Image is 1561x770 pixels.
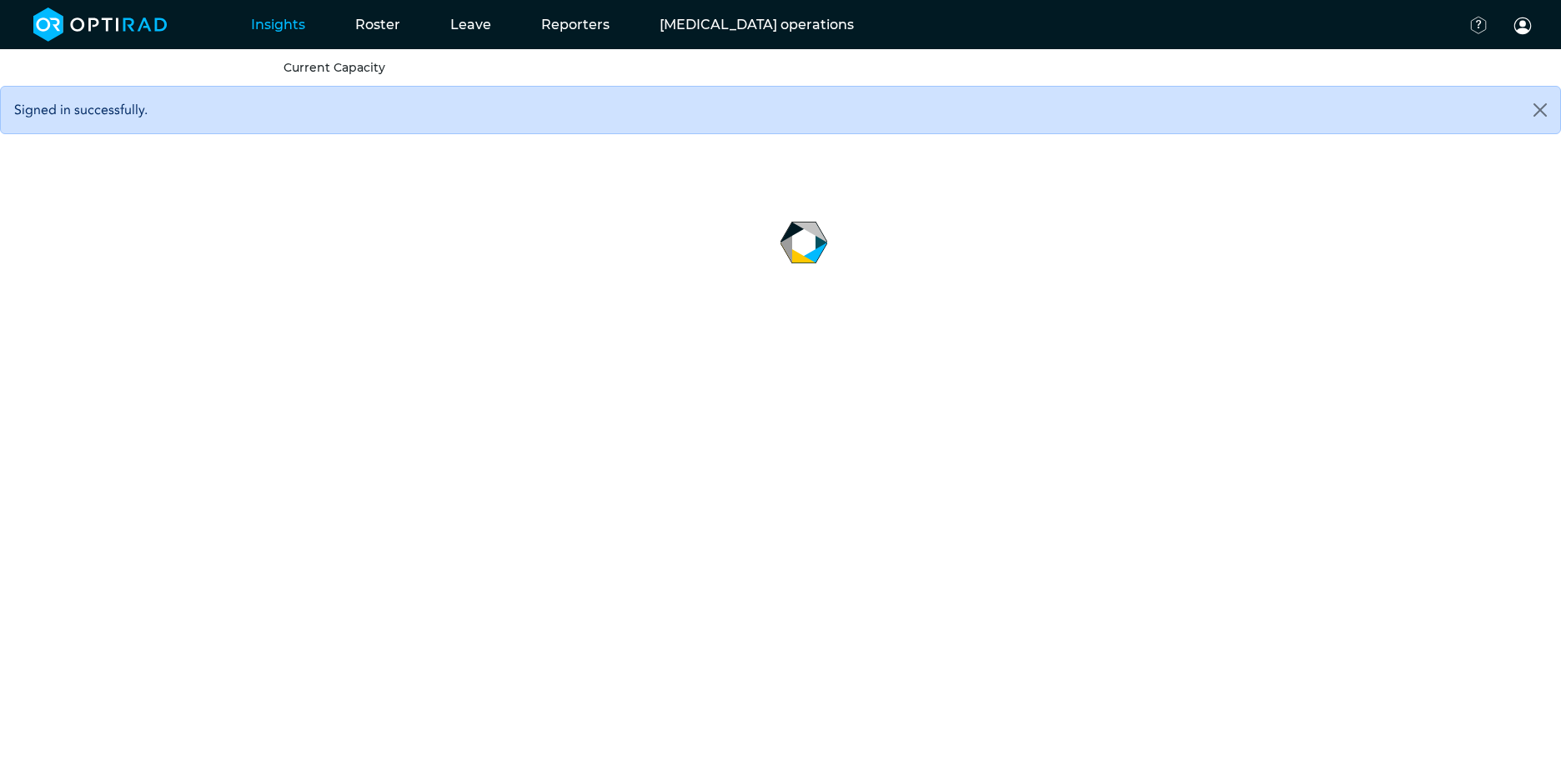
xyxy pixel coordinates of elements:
button: Close [1520,87,1560,133]
img: brand-opti-rad-logos-blue-and-white-d2f68631ba2948856bd03f2d395fb146ddc8fb01b4b6e9315ea85fa773367... [33,7,168,42]
a: Current Capacity [284,60,385,75]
